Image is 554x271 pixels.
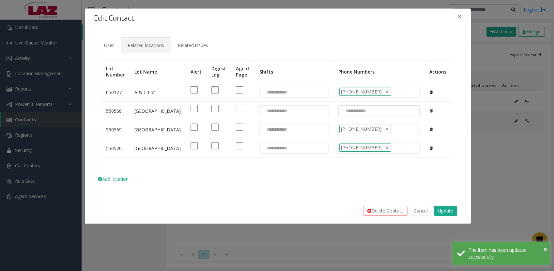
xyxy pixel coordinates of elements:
[231,60,254,83] th: Agent Page
[434,206,457,216] button: Update
[333,60,424,83] th: Phone Numbers
[260,124,291,135] input: NO DATA FOUND
[260,87,291,97] input: NO DATA FOUND
[101,83,130,102] td: 050127
[130,60,186,83] th: Lot Name
[341,144,382,151] span: [PHONE_NUMBER]
[101,60,130,83] th: Lot Number
[101,102,130,120] td: 550568
[453,8,466,25] button: Close
[207,60,231,83] th: Digest Log
[94,13,134,24] h4: Edit Contact
[98,176,129,182] span: Add location
[104,42,114,48] span: User
[130,120,186,139] td: [GEOGRAPHIC_DATA]
[424,60,451,83] th: Actions
[101,120,130,139] td: 550569
[97,37,458,48] ul: Tabs
[384,88,390,95] span: delete
[178,42,208,48] span: Related issues
[384,144,390,151] span: delete
[384,126,390,132] span: delete
[130,102,186,120] td: [GEOGRAPHIC_DATA]
[128,42,164,48] span: Related locations
[458,12,462,21] span: ×
[409,206,432,216] button: Cancel
[341,126,382,132] span: [PHONE_NUMBER]
[544,245,547,254] span: ×
[130,83,186,102] td: A & C Lot
[341,88,382,95] span: [PHONE_NUMBER]
[469,246,545,260] div: The item has been updated successfully.
[101,139,130,158] td: 550570
[130,139,186,158] td: [GEOGRAPHIC_DATA]
[186,60,207,83] th: Alert
[260,143,291,153] input: NO DATA FOUND
[254,60,333,83] th: Shifts
[363,206,408,216] button: Delete Contact
[544,245,547,254] button: Close
[260,106,291,116] input: NO DATA FOUND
